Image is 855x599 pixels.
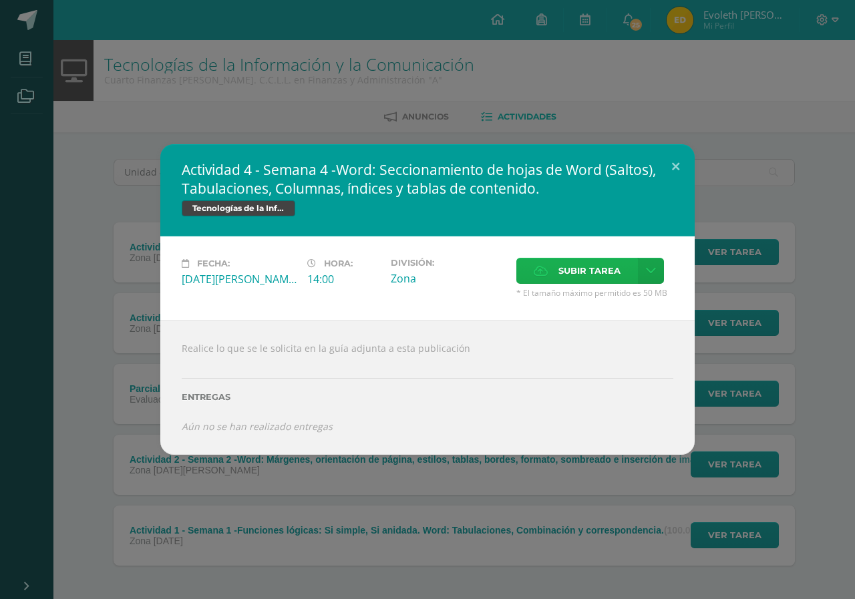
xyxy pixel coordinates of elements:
[307,272,380,286] div: 14:00
[182,392,673,402] label: Entregas
[516,287,673,298] span: * El tamaño máximo permitido es 50 MB
[182,200,295,216] span: Tecnologías de la Información y la Comunicación
[197,258,230,268] span: Fecha:
[324,258,353,268] span: Hora:
[657,144,695,190] button: Close (Esc)
[391,271,506,286] div: Zona
[182,160,673,198] h2: Actividad 4 - Semana 4 -Word: Seccionamiento de hojas de Word (Saltos), Tabulaciones, Columnas, í...
[182,420,333,433] i: Aún no se han realizado entregas
[558,258,621,283] span: Subir tarea
[160,320,695,455] div: Realice lo que se le solicita en la guía adjunta a esta publicación
[391,258,506,268] label: División:
[182,272,297,286] div: [DATE][PERSON_NAME]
